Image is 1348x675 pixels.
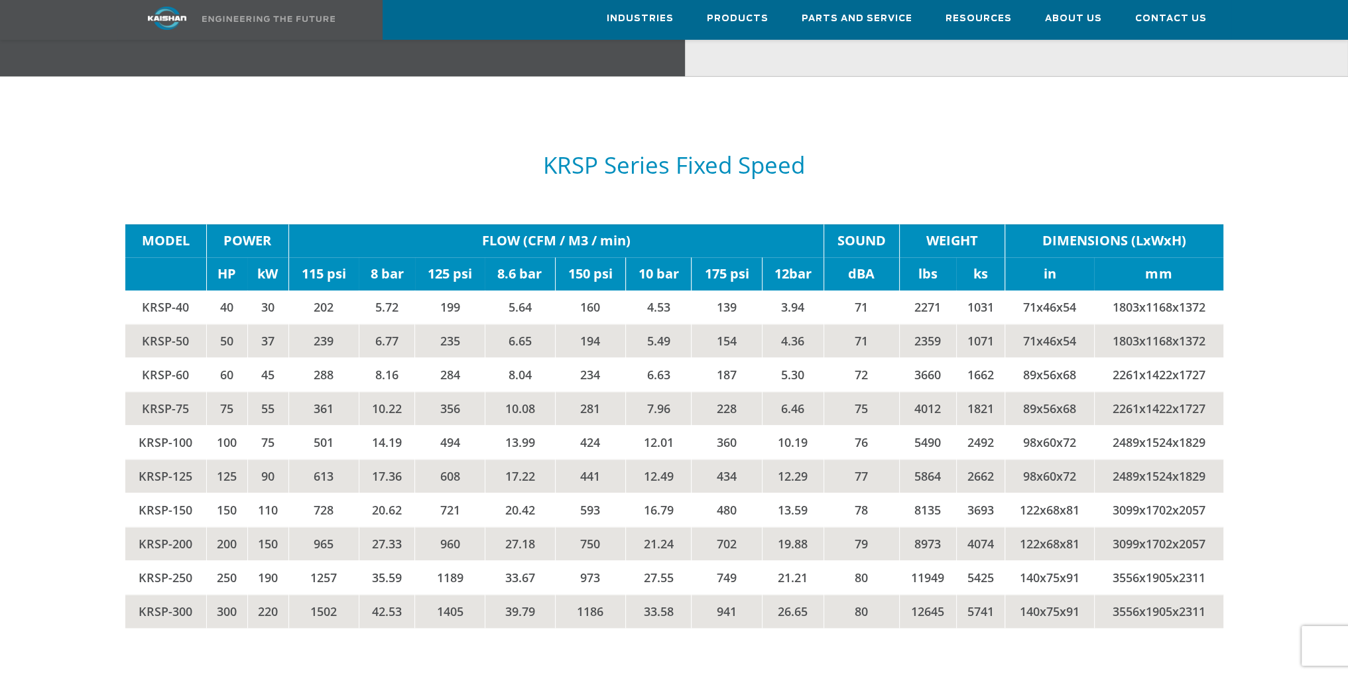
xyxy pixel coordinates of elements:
td: 6.63 [626,357,692,391]
td: 3693 [956,493,1005,526]
td: 12.29 [762,459,824,493]
td: 288 [288,357,359,391]
td: 122x68x81 [1005,493,1094,526]
td: 21.21 [762,560,824,594]
td: 8.16 [359,357,415,391]
td: 4.36 [762,324,824,357]
td: POWER [206,224,288,257]
td: 2489x1524x1829 [1094,425,1223,459]
td: 98x60x72 [1005,425,1094,459]
td: 941 [692,594,762,628]
td: 239 [288,324,359,357]
td: 71 [824,324,899,357]
td: 361 [288,391,359,425]
td: 20.62 [359,493,415,526]
td: 110 [247,493,288,526]
td: 139 [692,290,762,324]
td: 1405 [415,594,485,628]
td: 1821 [956,391,1005,425]
td: 10.22 [359,391,415,425]
td: 89x56x68 [1005,391,1094,425]
td: 721 [415,493,485,526]
td: 12bar [762,257,824,290]
td: KRSP-40 [125,290,207,324]
td: kW [247,257,288,290]
td: 27.18 [485,526,555,560]
td: KRSP-250 [125,560,207,594]
td: MODEL [125,224,207,257]
td: 72 [824,357,899,391]
td: 284 [415,357,485,391]
td: 154 [692,324,762,357]
td: 4012 [899,391,956,425]
td: 250 [206,560,247,594]
td: 100 [206,425,247,459]
td: 200 [206,526,247,560]
td: 30 [247,290,288,324]
td: 2489x1524x1829 [1094,459,1223,493]
td: 12.49 [626,459,692,493]
td: 6.77 [359,324,415,357]
td: 39.79 [485,594,555,628]
td: 37 [247,324,288,357]
td: 7.96 [626,391,692,425]
td: 10.08 [485,391,555,425]
td: 973 [555,560,625,594]
td: 1186 [555,594,625,628]
td: 55 [247,391,288,425]
td: 17.36 [359,459,415,493]
td: KRSP-100 [125,425,207,459]
td: HP [206,257,247,290]
a: Resources [946,1,1012,36]
td: 75 [824,391,899,425]
td: 2261x1422x1727 [1094,391,1223,425]
td: mm [1094,257,1223,290]
td: 78 [824,493,899,526]
td: 12645 [899,594,956,628]
td: 150 psi [555,257,625,290]
td: 12.01 [626,425,692,459]
a: About Us [1045,1,1102,36]
td: 2261x1422x1727 [1094,357,1223,391]
td: 501 [288,425,359,459]
td: lbs [899,257,956,290]
td: 593 [555,493,625,526]
td: 2662 [956,459,1005,493]
td: 960 [415,526,485,560]
td: 3556x1905x2311 [1094,594,1223,628]
td: 194 [555,324,625,357]
td: FLOW (CFM / M3 / min) [288,224,824,257]
td: 5490 [899,425,956,459]
td: 494 [415,425,485,459]
td: 187 [692,357,762,391]
td: 33.58 [626,594,692,628]
td: WEIGHT [899,224,1005,257]
td: 125 [206,459,247,493]
td: SOUND [824,224,899,257]
td: 8973 [899,526,956,560]
td: KRSP-75 [125,391,207,425]
img: Engineering the future [202,16,335,22]
td: 608 [415,459,485,493]
td: 10.19 [762,425,824,459]
td: 5.64 [485,290,555,324]
td: 702 [692,526,762,560]
td: 80 [824,560,899,594]
td: 71 [824,290,899,324]
td: 5425 [956,560,1005,594]
td: 79 [824,526,899,560]
a: Parts and Service [802,1,912,36]
span: Parts and Service [802,11,912,27]
span: Resources [946,11,1012,27]
h5: KRSP Series Fixed Speed [125,153,1223,178]
td: 235 [415,324,485,357]
td: 281 [555,391,625,425]
td: 1803x1168x1372 [1094,290,1223,324]
td: 17.22 [485,459,555,493]
td: 360 [692,425,762,459]
td: 60 [206,357,247,391]
td: 441 [555,459,625,493]
a: Contact Us [1135,1,1207,36]
td: 115 psi [288,257,359,290]
img: kaishan logo [117,7,217,30]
